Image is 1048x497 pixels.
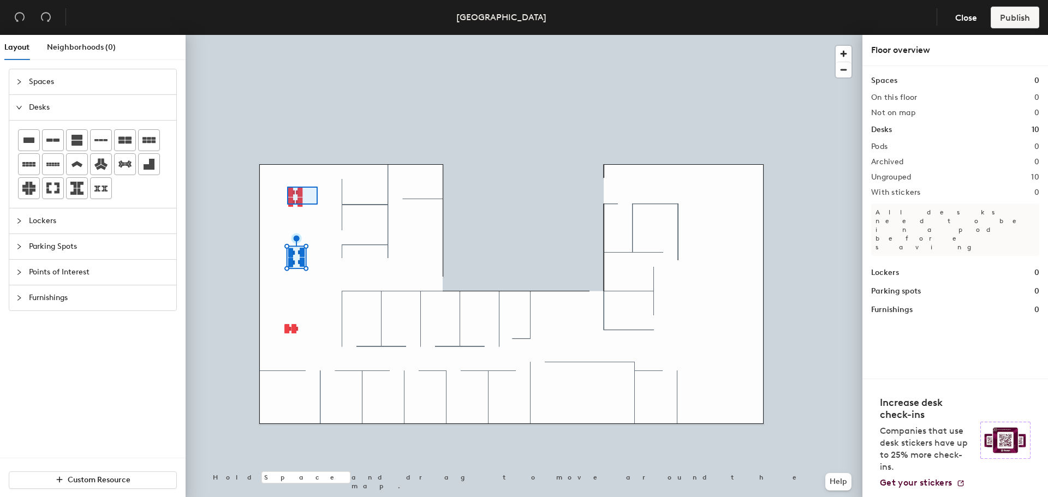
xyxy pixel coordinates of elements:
[871,267,899,279] h1: Lockers
[16,269,22,276] span: collapsed
[871,203,1039,256] p: All desks need to be in a pod before saving
[16,295,22,301] span: collapsed
[871,93,918,102] h2: On this floor
[880,425,974,473] p: Companies that use desk stickers have up to 25% more check-ins.
[871,75,897,87] h1: Spaces
[871,285,921,297] h1: Parking spots
[456,10,546,24] div: [GEOGRAPHIC_DATA]
[980,422,1031,459] img: Sticker logo
[4,43,29,52] span: Layout
[29,285,170,310] span: Furnishings
[871,142,888,151] h2: Pods
[29,260,170,285] span: Points of Interest
[29,208,170,233] span: Lockers
[1034,158,1039,166] h2: 0
[16,243,22,250] span: collapsed
[871,188,921,197] h2: With stickers
[35,7,57,28] button: Redo (⌘ + ⇧ + Z)
[871,124,892,136] h1: Desks
[955,13,977,23] span: Close
[1032,124,1039,136] h1: 10
[16,218,22,224] span: collapsed
[880,477,952,488] span: Get your stickers
[871,44,1039,57] div: Floor overview
[29,69,170,94] span: Spaces
[1034,142,1039,151] h2: 0
[14,11,25,22] span: undo
[880,397,974,421] h4: Increase desk check-ins
[871,158,903,166] h2: Archived
[47,43,116,52] span: Neighborhoods (0)
[871,109,915,117] h2: Not on map
[16,79,22,85] span: collapsed
[880,477,965,488] a: Get your stickers
[9,7,31,28] button: Undo (⌘ + Z)
[946,7,986,28] button: Close
[1034,285,1039,297] h1: 0
[1031,173,1039,182] h2: 10
[16,104,22,111] span: expanded
[1034,109,1039,117] h2: 0
[29,95,170,120] span: Desks
[9,471,177,489] button: Custom Resource
[871,173,912,182] h2: Ungrouped
[68,475,130,484] span: Custom Resource
[29,234,170,259] span: Parking Spots
[825,473,851,490] button: Help
[1034,75,1039,87] h1: 0
[871,304,913,316] h1: Furnishings
[1034,188,1039,197] h2: 0
[1034,267,1039,279] h1: 0
[1034,93,1039,102] h2: 0
[991,7,1039,28] button: Publish
[1034,304,1039,316] h1: 0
